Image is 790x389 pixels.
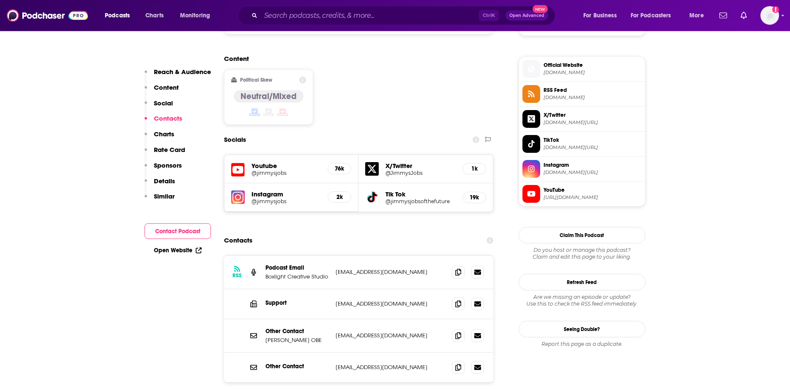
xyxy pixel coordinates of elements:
button: Show profile menu [760,6,779,25]
span: twitter.com/JimmysJobs [544,120,642,126]
span: Official Website [544,62,642,69]
a: TikTok[DOMAIN_NAME][URL] [522,135,642,153]
h5: 1k [470,166,479,173]
p: [EMAIL_ADDRESS][DOMAIN_NAME] [336,301,446,308]
div: Claim and edit this page to your liking. [519,247,645,261]
span: New [533,5,548,13]
div: Report this page as a duplicate. [519,341,645,348]
a: YouTube[URL][DOMAIN_NAME] [522,185,642,203]
button: Details [145,177,175,193]
button: Open AdvancedNew [506,11,548,21]
p: Sponsors [154,161,182,169]
span: Do you host or manage this podcast? [519,247,645,254]
h5: 2k [335,194,344,201]
button: open menu [577,9,627,22]
button: Refresh Feed [519,274,645,291]
button: open menu [625,9,683,22]
button: Contacts [145,114,182,130]
button: Charts [145,130,174,146]
span: Charts [145,10,164,22]
div: Are we missing an episode or update? Use this to check the RSS feed immediately. [519,294,645,308]
span: For Business [583,10,617,22]
a: Instagram[DOMAIN_NAME][URL] [522,160,642,178]
p: Charts [154,130,174,138]
h5: X/Twitter [385,162,456,170]
h2: Contacts [224,233,252,249]
h2: Content [224,55,487,63]
span: For Podcasters [631,10,671,22]
a: Open Website [154,247,202,254]
p: [EMAIL_ADDRESS][DOMAIN_NAME] [336,332,446,339]
a: Podchaser - Follow, Share and Rate Podcasts [7,8,88,24]
span: RSS Feed [544,87,642,94]
p: [EMAIL_ADDRESS][DOMAIN_NAME] [336,364,446,371]
span: feeds.megaphone.fm [544,95,642,101]
button: Reach & Audience [145,68,211,83]
a: @jimmysjobsofthefuture [385,199,456,205]
p: Support [265,300,329,307]
p: [EMAIL_ADDRESS][DOMAIN_NAME] [336,269,446,276]
h5: Youtube [251,162,321,170]
a: X/Twitter[DOMAIN_NAME][URL] [522,110,642,128]
a: @jimmysjobs [251,199,321,205]
button: Sponsors [145,161,182,177]
button: open menu [99,9,141,22]
span: https://www.youtube.com/@jimmysjobs [544,195,642,201]
button: Contact Podcast [145,223,211,239]
h5: Instagram [251,190,321,199]
h5: 19k [470,194,479,201]
span: Logged in as headlandconsultancy [760,6,779,25]
button: Rate Card [145,146,185,161]
svg: Add a profile image [772,6,779,13]
a: Official Website[DOMAIN_NAME] [522,61,642,78]
h3: RSS [232,273,242,279]
span: instagram.com/jimmysjobs [544,170,642,176]
p: Contacts [154,114,182,122]
span: Open Advanced [509,14,544,18]
button: Content [145,83,179,99]
p: Boxlight Creative Studio [265,273,329,281]
h5: Tik Tok [385,190,456,199]
span: X/Twitter [544,112,642,119]
span: tiktok.com/@jimmysjobsofthefuture [544,145,642,151]
img: iconImage [231,191,245,204]
p: Social [154,99,173,107]
a: Charts [140,9,169,22]
p: Rate Card [154,146,185,154]
img: User Profile [760,6,779,25]
span: More [689,10,704,22]
p: Other Contact [265,363,329,370]
h4: Neutral/Mixed [241,91,297,102]
a: @jimmysjobs [251,170,321,177]
span: Podcasts [105,10,130,22]
button: Social [145,99,173,115]
p: Other Contact [265,328,329,335]
p: [PERSON_NAME] OBE [265,337,329,344]
h5: 76k [335,166,344,173]
a: RSS Feed[DOMAIN_NAME] [522,86,642,103]
a: @JimmysJobs [385,170,456,177]
a: Show notifications dropdown [737,8,750,23]
p: Reach & Audience [154,68,211,76]
button: open menu [683,9,714,22]
a: Show notifications dropdown [716,8,730,23]
h2: Socials [224,132,246,148]
span: Ctrl K [479,10,499,21]
p: Podcast Email [265,265,329,272]
p: Similar [154,192,175,200]
span: TikTok [544,137,642,144]
span: Instagram [544,162,642,169]
span: YouTube [544,187,642,194]
p: Details [154,177,175,185]
h2: Political Skew [240,77,272,83]
button: open menu [174,9,221,22]
div: Search podcasts, credits, & more... [246,6,563,25]
span: jobsofthefuture.co [544,70,642,76]
a: Seeing Double? [519,321,645,338]
button: Similar [145,192,175,208]
span: Monitoring [180,10,210,22]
